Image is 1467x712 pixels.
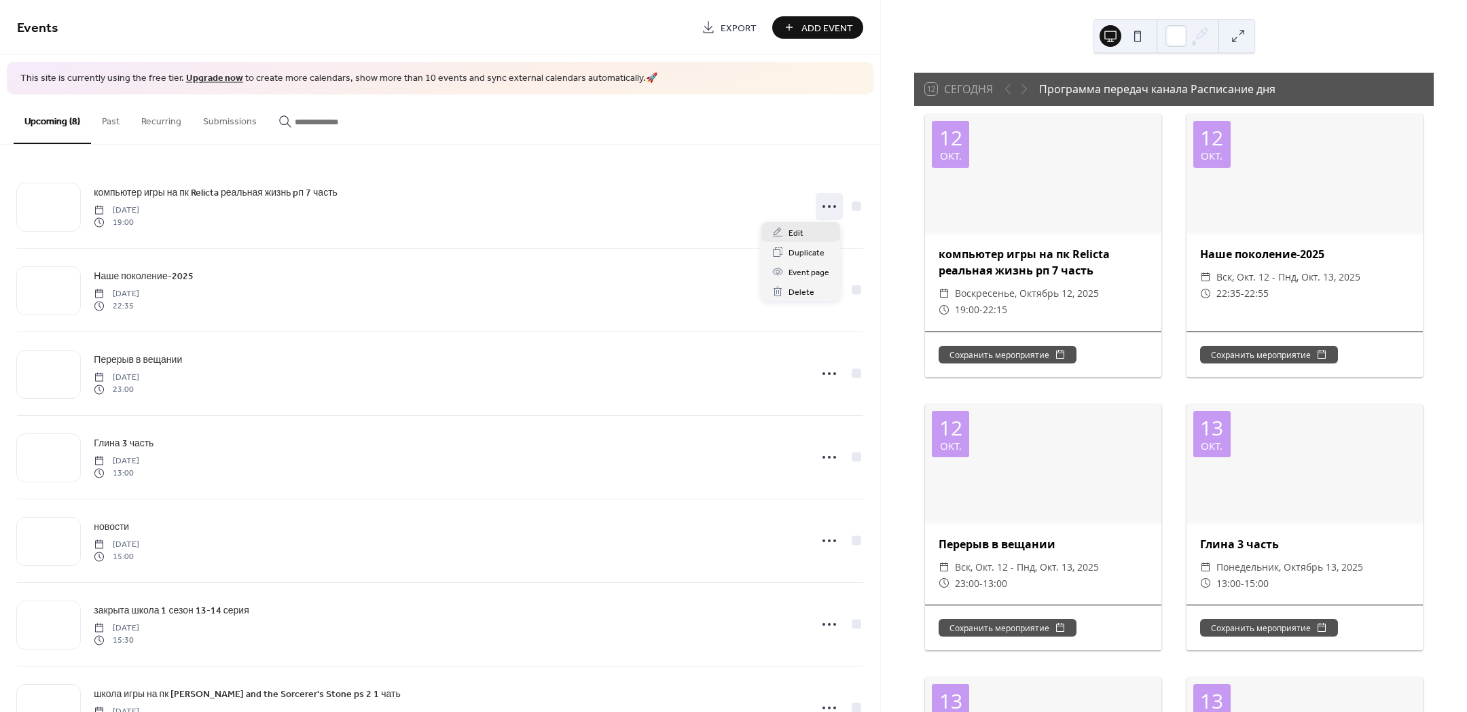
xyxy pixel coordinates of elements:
[789,285,814,300] span: Delete
[1244,575,1269,592] span: 15:00
[94,435,153,451] a: Глина 3 часть
[939,346,1076,363] button: Сохранить мероприятие
[1241,285,1244,302] span: -
[941,691,961,711] div: 13
[940,441,962,451] div: окт.
[1216,285,1241,302] span: 22:35
[1216,269,1360,285] span: вск, окт. 12 - пнд, окт. 13, 2025
[1187,536,1423,552] div: Глина 3 часть
[1200,346,1338,363] button: Сохранить мероприятие
[983,575,1007,592] span: 13:00
[789,246,825,260] span: Duplicate
[1216,575,1241,592] span: 13:00
[91,94,130,143] button: Past
[1244,285,1269,302] span: 22:55
[94,371,139,383] span: [DATE]
[941,128,961,148] div: 12
[94,686,400,702] a: школа игры на пк [PERSON_NAME] and the Sorcerer's Stone ps 2 1 чать
[691,16,767,39] a: Export
[1201,691,1222,711] div: 13
[94,538,139,550] span: [DATE]
[130,94,192,143] button: Recurring
[939,575,949,592] div: ​
[20,72,657,86] span: This site is currently using the free tier. to create more calendars, show more than 10 events an...
[94,352,182,368] a: Перерыв в вещании
[939,302,949,318] div: ​
[94,467,139,480] span: 13:00
[979,302,983,318] span: -
[939,559,949,575] div: ​
[772,16,863,39] button: Add Event
[1200,619,1338,637] button: Сохранить мероприятие
[94,622,139,634] span: [DATE]
[941,418,961,438] div: 12
[1200,575,1211,592] div: ​
[94,204,139,216] span: [DATE]
[94,268,193,284] a: Наше поколение-2025
[192,94,268,143] button: Submissions
[979,575,983,592] span: -
[94,436,153,450] span: Глина 3 часть
[939,285,949,302] div: ​
[1201,441,1222,451] div: окт.
[94,287,139,300] span: [DATE]
[1201,418,1222,438] div: 13
[94,269,193,283] span: Наше поколение-2025
[925,536,1161,552] div: Перерыв в вещании
[1200,269,1211,285] div: ​
[789,266,829,280] span: Event page
[94,384,139,396] span: 23:00
[186,69,243,88] a: Upgrade now
[94,455,139,467] span: [DATE]
[1241,575,1244,592] span: -
[801,21,853,35] span: Add Event
[955,302,979,318] span: 19:00
[1040,81,1239,97] div: Программа передач канала Расписание дня
[94,217,139,229] span: 19:00
[94,300,139,313] span: 22:35
[94,519,129,535] a: новости
[94,687,400,701] span: школа игры на пк [PERSON_NAME] and the Sorcerer's Stone ps 2 1 чать
[94,551,139,563] span: 15:00
[1200,285,1211,302] div: ​
[955,559,1099,575] span: вск, окт. 12 - пнд, окт. 13, 2025
[94,603,249,618] span: закрыта школа 1 сезон 13-14 серия
[1216,559,1363,575] span: понедельник, октябрь 13, 2025
[14,94,91,144] button: Upcoming (8)
[1187,246,1423,262] div: Наше поколение-2025
[94,603,249,618] a: закрыта школа 1 сезон 13-14 серия
[939,619,1076,637] button: Сохранить мероприятие
[955,575,979,592] span: 23:00
[983,302,1007,318] span: 22:15
[94,185,338,200] a: компьютер игры на пк Relicta реальная жизнь pп 7 часть
[955,285,1099,302] span: воскресенье, октябрь 12, 2025
[925,246,1161,279] div: компьютер игры на пк Relicta реальная жизнь pп 7 часть
[1201,151,1222,161] div: окт.
[789,226,803,241] span: Edit
[940,151,962,161] div: окт.
[721,21,757,35] span: Export
[17,15,58,41] span: Events
[1200,559,1211,575] div: ​
[94,635,139,647] span: 15:30
[1201,128,1222,148] div: 12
